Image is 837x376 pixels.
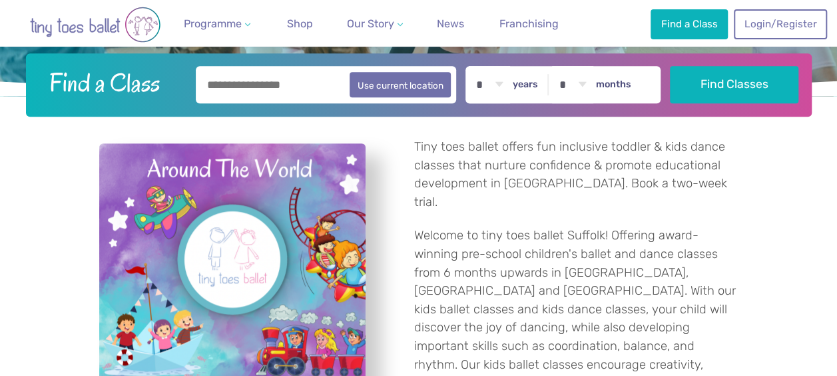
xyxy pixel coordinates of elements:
a: Shop [282,11,318,37]
img: tiny toes ballet [15,7,175,43]
a: News [431,11,469,37]
label: years [513,79,538,91]
a: Login/Register [734,9,827,39]
button: Find Classes [670,66,798,103]
span: Franchising [499,17,559,30]
a: Programme [178,11,256,37]
label: months [596,79,631,91]
span: Shop [287,17,313,30]
button: Use current location [350,72,451,97]
a: Franchising [494,11,564,37]
span: News [437,17,464,30]
h2: Find a Class [39,66,186,99]
span: Programme [184,17,242,30]
p: Tiny toes ballet offers fun inclusive toddler & kids dance classes that nurture confidence & prom... [414,138,738,211]
a: Our Story [342,11,408,37]
a: Find a Class [651,9,728,39]
span: Our Story [347,17,394,30]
